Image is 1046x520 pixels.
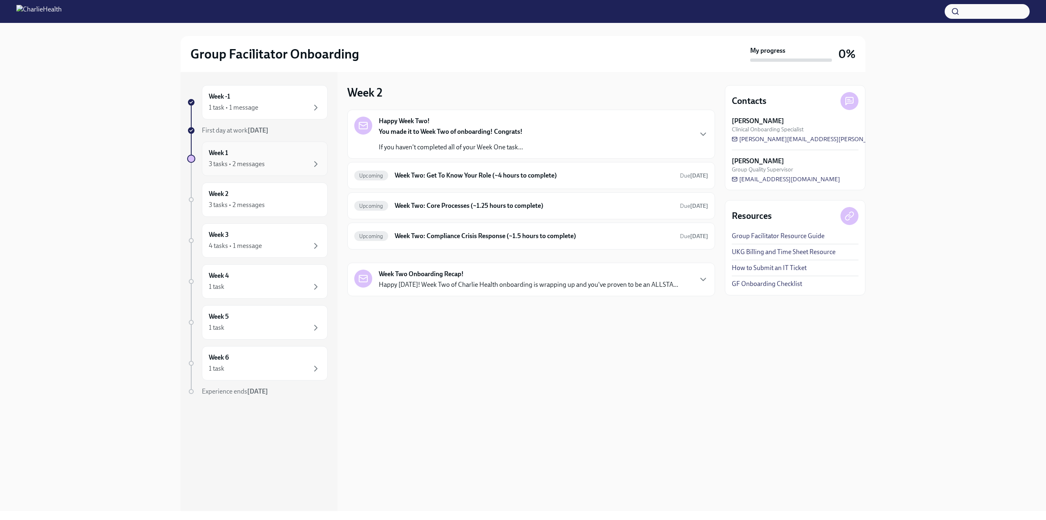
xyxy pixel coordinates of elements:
[354,199,708,212] a: UpcomingWeek Two: Core Processes (~1.25 hours to complete)Due[DATE]
[354,233,388,239] span: Upcoming
[732,248,836,257] a: UKG Billing and Time Sheet Resource
[680,172,708,179] span: Due
[354,169,708,182] a: UpcomingWeek Two: Get To Know Your Role (~4 hours to complete)Due[DATE]
[209,323,224,332] div: 1 task
[690,172,708,179] strong: [DATE]
[732,157,784,166] strong: [PERSON_NAME]
[732,279,802,288] a: GF Onboarding Checklist
[690,233,708,240] strong: [DATE]
[680,232,708,240] span: September 22nd, 2025 10:00
[354,203,388,209] span: Upcoming
[395,171,673,180] h6: Week Two: Get To Know Your Role (~4 hours to complete)
[379,280,678,289] p: Happy [DATE]! Week Two of Charlie Health onboarding is wrapping up and you've proven to be an ALL...
[209,189,228,198] h6: Week 2
[732,263,807,272] a: How to Submit an IT Ticket
[202,126,268,134] span: First day at work
[202,387,268,395] span: Experience ends
[379,117,430,126] strong: Happy Week Two!
[354,173,388,179] span: Upcoming
[209,200,265,209] div: 3 tasks • 2 messages
[190,46,359,62] h2: Group Facilitator Onboarding
[395,201,673,210] h6: Week Two: Core Processes (~1.25 hours to complete)
[247,387,268,395] strong: [DATE]
[209,353,229,362] h6: Week 6
[347,85,382,100] h3: Week 2
[209,282,224,291] div: 1 task
[680,202,708,210] span: September 22nd, 2025 10:00
[209,230,229,239] h6: Week 3
[209,160,265,169] div: 3 tasks • 2 messages
[690,203,708,209] strong: [DATE]
[395,232,673,241] h6: Week Two: Compliance Crisis Response (~1.5 hours to complete)
[187,85,328,119] a: Week -11 task • 1 message
[732,135,936,143] a: [PERSON_NAME][EMAIL_ADDRESS][PERSON_NAME][DOMAIN_NAME]
[187,223,328,258] a: Week 34 tasks • 1 message
[732,95,767,107] h4: Contacts
[379,270,464,279] strong: Week Two Onboarding Recap!
[354,230,708,243] a: UpcomingWeek Two: Compliance Crisis Response (~1.5 hours to complete)Due[DATE]
[187,182,328,217] a: Week 23 tasks • 2 messages
[680,233,708,240] span: Due
[732,166,793,173] span: Group Quality Supervisor
[209,364,224,373] div: 1 task
[209,312,229,321] h6: Week 5
[16,5,62,18] img: CharlieHealth
[209,241,262,250] div: 4 tasks • 1 message
[209,103,258,112] div: 1 task • 1 message
[379,143,523,152] p: If you haven't completed all of your Week One task...
[187,305,328,340] a: Week 51 task
[379,128,523,135] strong: You made it to Week Two of onboarding! Congrats!
[187,264,328,299] a: Week 41 task
[732,232,825,241] a: Group Facilitator Resource Guide
[209,92,230,101] h6: Week -1
[732,126,804,133] span: Clinical Onboarding Specialist
[187,126,328,135] a: First day at work[DATE]
[750,46,785,55] strong: My progress
[209,149,228,158] h6: Week 1
[187,346,328,380] a: Week 61 task
[680,172,708,180] span: September 22nd, 2025 10:00
[732,210,772,222] h4: Resources
[187,142,328,176] a: Week 13 tasks • 2 messages
[209,271,229,280] h6: Week 4
[732,117,784,126] strong: [PERSON_NAME]
[680,203,708,209] span: Due
[732,175,840,183] a: [EMAIL_ADDRESS][DOMAIN_NAME]
[838,47,856,61] h3: 0%
[248,126,268,134] strong: [DATE]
